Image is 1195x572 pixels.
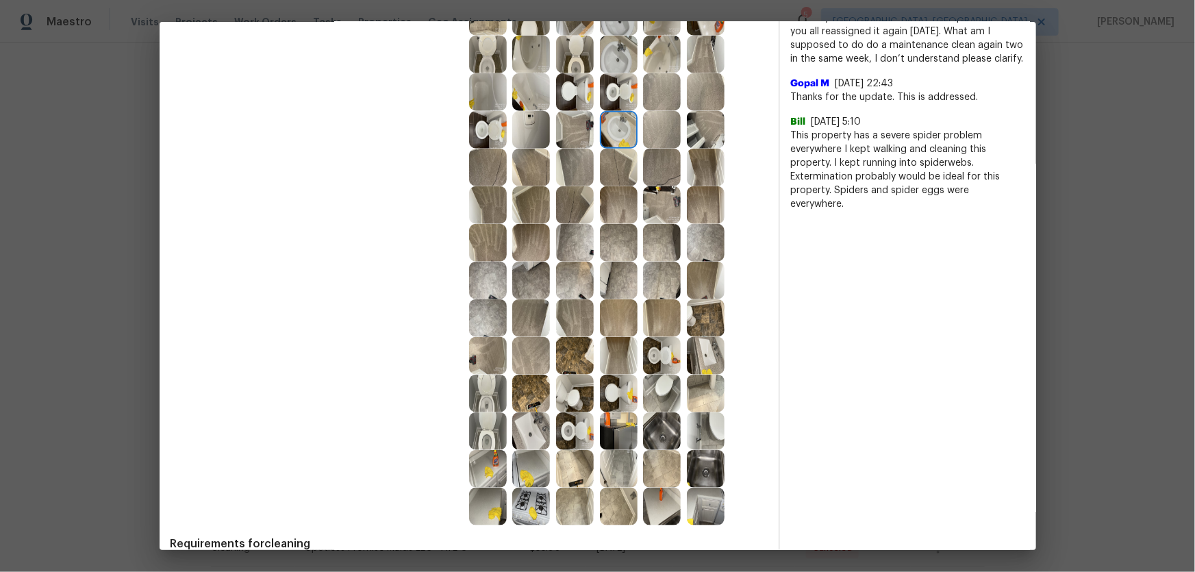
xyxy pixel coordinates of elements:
span: Bill [791,115,806,129]
span: This property has a severe spider problem everywhere I kept walking and cleaning this property. I... [791,129,1025,211]
span: [DATE] 22:43 [835,79,894,88]
span: Requirements for cleaning [171,537,768,551]
span: Gopal M [791,77,830,90]
span: [DATE] 5:10 [812,117,861,127]
span: Thanks for the update. This is addressed. [791,90,1025,104]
